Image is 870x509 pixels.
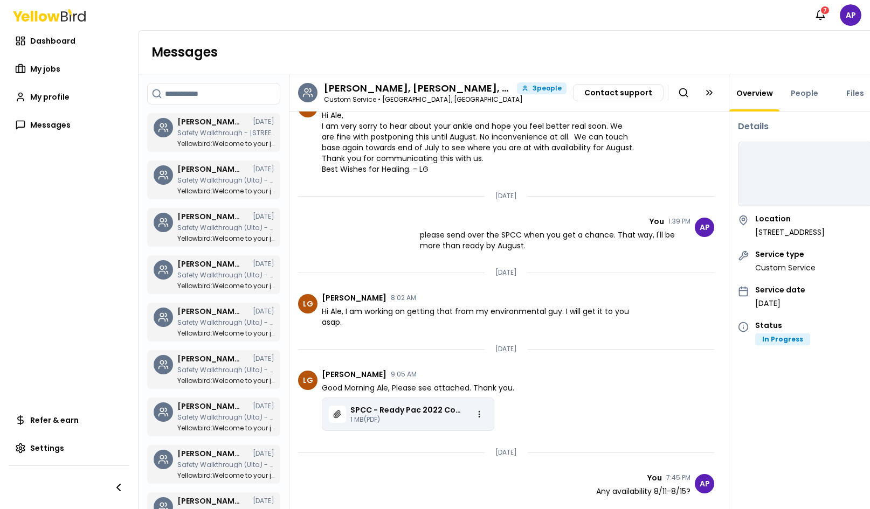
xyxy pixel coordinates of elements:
[177,165,242,173] h3: Alejandro Pena, HUB ULTA, Bayyinah Francies
[177,319,274,326] p: Safety Walkthrough (Ulta) - 1300 - Fontana, Falcon Ridge Town Center (4 of 4 jobs) Bundle 15
[147,161,280,199] a: [PERSON_NAME], HUB ULTA, [PERSON_NAME][DATE]Safety Walkthrough (Ulta) - 208 - [GEOGRAPHIC_DATA], ...
[177,472,274,479] p: Welcome to your job chat! Use this space to ask questions, share updates, send files, and stay al...
[840,4,861,26] span: AP
[30,120,71,130] span: Messages
[177,308,242,315] h3: Alejandro Pena, HUB ULTA, Bayyinah Francies
[30,36,75,46] span: Dashboard
[755,227,825,238] p: [STREET_ADDRESS]
[177,425,274,431] p: Welcome to your job chat! Use this space to ask questions, share updates, send files, and stay al...
[9,437,129,459] a: Settings
[596,486,691,497] span: Any availability 8/11-8/15?
[253,261,274,267] time: [DATE]
[755,322,810,329] h4: Status
[322,294,386,302] span: [PERSON_NAME]
[391,371,417,378] time: 9:05 AM
[147,350,280,389] a: [PERSON_NAME], HUB ULTA, [PERSON_NAME][DATE]Safety Walkthrough (Ulta) - 798 - [GEOGRAPHIC_DATA], ...
[30,415,79,426] span: Refer & earn
[695,474,714,493] span: AP
[177,402,242,410] h3: Alejandro Pena, HUB ULTA, Bayyinah Francies
[810,4,831,26] button: 7
[177,462,274,468] p: Safety Walkthrough (Ulta) - 1107 - La Habra, La Habra Marketplace (1 of 3 jobs) Bundle 13
[350,405,462,415] p: SPCC - Ready Pac 2022 Combined 12-9-2022 (1).pdf
[495,192,517,200] p: [DATE]
[253,166,274,172] time: [DATE]
[177,414,274,421] p: Safety Walkthrough (Ulta) - 1772 - Brea, Brea Union Plaza II (3 of 3 jobs) Bundle 13
[322,306,634,327] span: Hi Ale, I am working on getting that from my environmental guy. I will get it to you asap.
[177,272,274,278] p: Safety Walkthrough (Ulta) - 499 - Rancho Santa Margarita, Rancho Santa Margarita Town Center (3 o...
[177,225,274,231] p: Safety Walkthrough (Ulta) - 620 - Newport Beach, Fashion Island Shopping Center (2 of 4 jobs) Bun...
[9,58,129,80] a: My jobs
[253,355,274,362] time: [DATE]
[151,44,867,61] h1: Messages
[495,448,517,457] p: [DATE]
[755,286,805,294] h4: Service date
[253,450,274,457] time: [DATE]
[177,330,274,337] p: Welcome to your job chat! Use this space to ask questions, share updates, send files, and stay al...
[9,30,129,52] a: Dashboard
[30,443,64,454] span: Settings
[820,5,830,15] div: 7
[177,141,274,147] p: Welcome to your job chat! Use this space to ask questions, share updates, send files, and stay al...
[650,218,664,225] span: You
[253,213,274,220] time: [DATE]
[253,308,274,315] time: [DATE]
[391,295,416,301] time: 8:02 AM
[177,235,274,242] p: Welcome to your job chat! Use this space to ask questions, share updates, send files, and stay al...
[420,229,691,251] span: please send over the SPCC when you get a chance. That way, I'll be more than ready by August.
[668,218,691,225] time: 1:39 PM
[533,85,562,92] span: 3 people
[573,84,664,101] button: Contact support
[350,415,462,424] p: 1 MB (PDF)
[177,450,242,457] h3: Alejandro Pena, HUB ULTA, Bayyinah Francies
[177,367,274,373] p: Safety Walkthrough (Ulta) - 798 - Compton, Gateway Towne Center (2 of 3 jobs) Bundle 13
[147,303,280,341] a: [PERSON_NAME], HUB ULTA, [PERSON_NAME][DATE]Safety Walkthrough (Ulta) - 1300 - Fontana, [GEOGRAPH...
[147,255,280,294] a: [PERSON_NAME], HUB ULTA, [PERSON_NAME][DATE]Safety Walkthrough (Ulta) - 499 - [GEOGRAPHIC_DATA][P...
[147,398,280,436] a: [PERSON_NAME], HUB ULTA, [PERSON_NAME][DATE]Safety Walkthrough (Ulta) - 1772 - [GEOGRAPHIC_DATA],...
[755,298,805,309] p: [DATE]
[322,371,386,378] span: [PERSON_NAME]
[147,445,280,484] a: [PERSON_NAME], HUB ULTA, [PERSON_NAME][DATE]Safety Walkthrough (Ulta) - 1107 - [GEOGRAPHIC_DATA],...
[177,130,274,136] p: Safety Walkthrough - 23411 Summerfield, Aliso Viejo, CA 92656
[322,382,514,393] span: Good Morning Ale, Please see attached. Thank you.
[495,268,517,277] p: [DATE]
[755,215,825,222] h4: Location
[253,403,274,409] time: [DATE]
[177,177,274,184] p: Safety Walkthrough (Ulta) - 208 - Tustin, The District at Tustin Legacy (1 of 4 jobs) Bundle 15
[324,83,513,93] h3: Alejandro Pena, Amjad Awwad, Leticia Garcia
[30,92,70,102] span: My profile
[666,475,691,481] time: 7:45 PM
[755,262,816,273] p: Custom Service
[147,113,280,152] a: [PERSON_NAME], [PERSON_NAME], [PERSON_NAME][DATE]Safety Walkthrough - [STREET_ADDRESS]Yellowbird:...
[177,378,274,384] p: Welcome to your job chat! Use this space to ask questions, share updates, send files, and stay al...
[177,188,274,194] p: Welcome to your job chat! Use this space to ask questions, share updates, send files, and stay al...
[9,86,129,108] a: My profile
[177,118,242,125] h3: Alejandro Pena, Danielle Bueno, Michael Price
[695,218,714,237] span: AP
[647,474,662,482] span: You
[755,250,816,258] h4: Service type
[495,345,517,353] p: [DATE]
[9,409,129,431] a: Refer & earn
[324,96,567,103] p: Custom Service • [GEOGRAPHIC_DATA], [GEOGRAPHIC_DATA]
[177,260,242,268] h3: Alejandro Pena, HUB ULTA, Bayyinah Francies
[177,355,242,362] h3: Alejandro Pena, HUB ULTA, Bayyinah Francies
[253,118,274,125] time: [DATE]
[30,64,60,74] span: My jobs
[177,283,274,289] p: Welcome to your job chat! Use this space to ask questions, share updates, send files, and stay al...
[298,371,317,390] span: LG
[755,333,810,345] div: In Progress
[298,294,317,313] span: LG
[784,88,825,99] a: People
[147,208,280,247] a: [PERSON_NAME], HUB ULTA, [PERSON_NAME][DATE]Safety Walkthrough (Ulta) - 620 - [GEOGRAPHIC_DATA], ...
[253,498,274,504] time: [DATE]
[730,88,779,99] a: Overview
[177,213,242,220] h3: Alejandro Pena, HUB ULTA, Bayyinah Francies
[322,110,634,175] span: Hi Ale, I am very sorry to hear about your ankle and hope you feel better real soon. We are fine ...
[177,497,242,505] h3: Alejandro Pena, HUB ULTA, Bayyinah Francies
[9,114,129,136] a: Messages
